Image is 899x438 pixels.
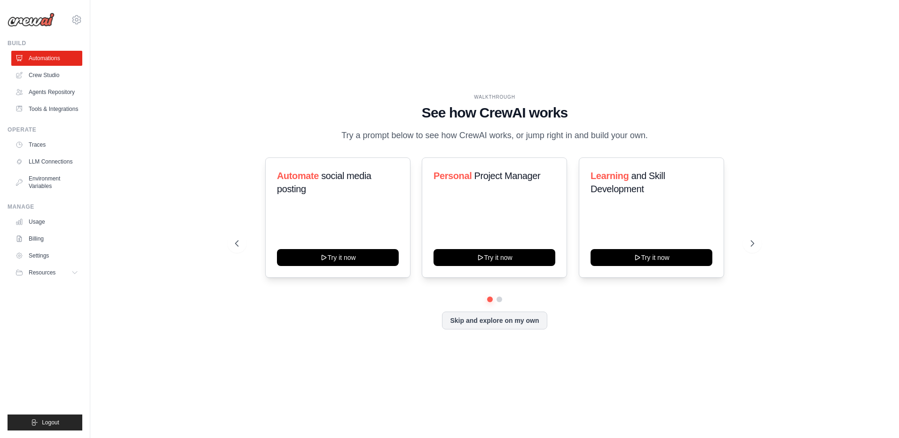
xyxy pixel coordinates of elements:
button: Resources [11,265,82,280]
button: Try it now [277,249,399,266]
span: Resources [29,269,55,276]
div: WALKTHROUGH [235,94,754,101]
div: Operate [8,126,82,133]
span: social media posting [277,171,371,194]
p: Try a prompt below to see how CrewAI works, or jump right in and build your own. [337,129,653,142]
div: Build [8,39,82,47]
a: Billing [11,231,82,246]
span: Logout [42,419,59,426]
button: Skip and explore on my own [442,312,547,329]
a: Traces [11,137,82,152]
a: Environment Variables [11,171,82,194]
img: Logo [8,13,55,27]
a: Automations [11,51,82,66]
a: LLM Connections [11,154,82,169]
a: Crew Studio [11,68,82,83]
span: Learning [591,171,629,181]
a: Agents Repository [11,85,82,100]
a: Settings [11,248,82,263]
span: Project Manager [474,171,541,181]
button: Try it now [591,249,712,266]
button: Try it now [434,249,555,266]
div: Manage [8,203,82,211]
h1: See how CrewAI works [235,104,754,121]
span: and Skill Development [591,171,665,194]
button: Logout [8,415,82,430]
span: Automate [277,171,319,181]
span: Personal [434,171,472,181]
a: Tools & Integrations [11,102,82,117]
a: Usage [11,214,82,229]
